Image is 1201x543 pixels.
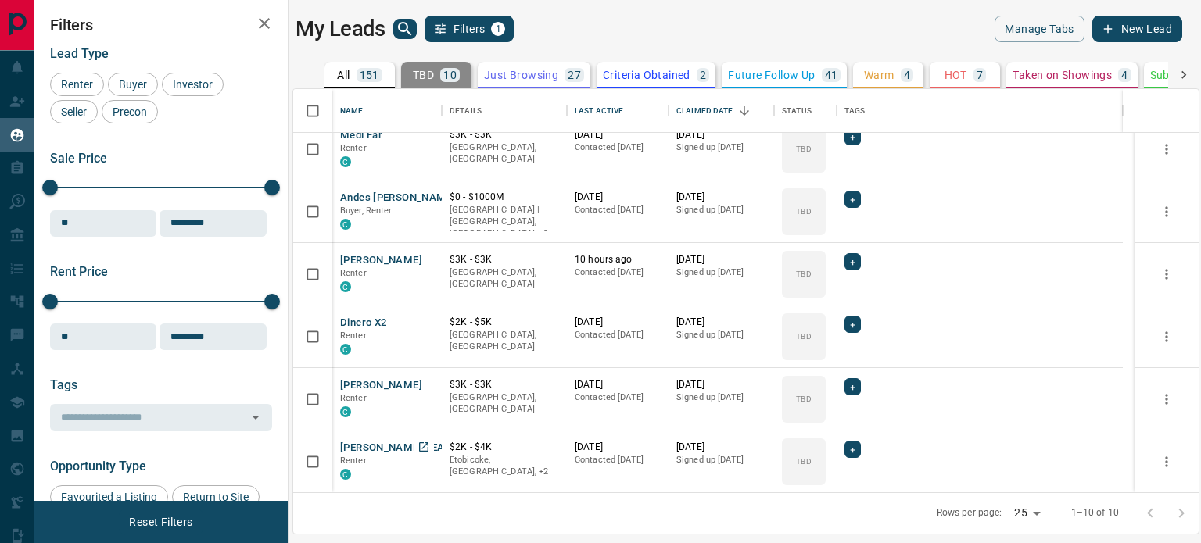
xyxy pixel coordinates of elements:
[676,141,766,154] p: Signed up [DATE]
[167,78,218,91] span: Investor
[1155,263,1178,286] button: more
[575,391,661,404] p: Contacted [DATE]
[50,151,107,166] span: Sale Price
[850,254,855,270] span: +
[450,266,559,291] p: [GEOGRAPHIC_DATA], [GEOGRAPHIC_DATA]
[575,316,661,329] p: [DATE]
[340,281,351,292] div: condos.ca
[1008,502,1045,524] div: 25
[796,205,811,217] p: TBD
[733,100,755,122] button: Sort
[844,191,861,208] div: +
[340,268,367,278] span: Renter
[1071,506,1119,520] p: 1–10 of 10
[450,378,559,391] p: $3K - $3K
[414,437,434,457] a: Open in New Tab
[340,219,351,230] div: condos.ca
[340,393,367,403] span: Renter
[977,70,983,80] p: 7
[728,70,815,80] p: Future Follow Up
[340,128,382,143] button: Medi Far
[850,191,855,207] span: +
[245,406,267,428] button: Open
[450,141,559,166] p: [GEOGRAPHIC_DATA], [GEOGRAPHIC_DATA]
[162,73,224,96] div: Investor
[50,264,108,279] span: Rent Price
[450,204,559,241] p: Scarborough, Toronto, Markham
[844,128,861,145] div: +
[603,70,690,80] p: Criteria Obtained
[450,89,482,133] div: Details
[575,378,661,391] p: [DATE]
[676,128,766,141] p: [DATE]
[340,455,367,466] span: Renter
[676,454,766,466] p: Signed up [DATE]
[393,19,417,39] button: search button
[1155,325,1178,348] button: more
[340,205,393,216] span: Buyer, Renter
[575,266,661,279] p: Contacted [DATE]
[676,191,766,204] p: [DATE]
[450,316,559,329] p: $2K - $5K
[567,89,669,133] div: Last Active
[172,485,260,509] div: Return to Site
[782,89,812,133] div: Status
[1092,16,1182,42] button: New Lead
[340,253,422,268] button: [PERSON_NAME]
[119,509,203,535] button: Reset Filters
[700,70,706,80] p: 2
[337,70,350,80] p: All
[484,70,558,80] p: Just Browsing
[450,391,559,416] p: [GEOGRAPHIC_DATA], [GEOGRAPHIC_DATA]
[1155,388,1178,411] button: more
[796,455,811,467] p: TBD
[669,89,774,133] div: Claimed Date
[676,441,766,454] p: [DATE]
[1155,138,1178,161] button: more
[796,143,811,155] p: TBD
[450,329,559,353] p: [GEOGRAPHIC_DATA], [GEOGRAPHIC_DATA]
[796,330,811,342] p: TBD
[774,89,837,133] div: Status
[450,191,559,204] p: $0 - $1000M
[493,23,504,34] span: 1
[1155,450,1178,473] button: more
[450,128,559,141] p: $3K - $3K
[442,89,567,133] div: Details
[850,316,855,332] span: +
[850,129,855,145] span: +
[575,329,661,341] p: Contacted [DATE]
[332,89,442,133] div: Name
[340,191,455,205] button: Andes [PERSON_NAME]
[56,105,92,118] span: Seller
[360,70,379,80] p: 151
[575,128,661,141] p: [DATE]
[425,16,514,42] button: Filters1
[50,73,104,96] div: Renter
[107,105,152,118] span: Precon
[340,406,351,417] div: condos.ca
[108,73,158,96] div: Buyer
[1121,70,1128,80] p: 4
[937,506,1002,520] p: Rows per page:
[676,89,733,133] div: Claimed Date
[568,70,581,80] p: 27
[56,491,163,503] span: Favourited a Listing
[945,70,967,80] p: HOT
[340,441,450,455] button: [PERSON_NAME] REAL
[676,391,766,404] p: Signed up [DATE]
[676,266,766,279] p: Signed up [DATE]
[50,485,168,509] div: Favourited a Listing
[825,70,838,80] p: 41
[575,141,661,154] p: Contacted [DATE]
[340,156,351,167] div: condos.ca
[1155,200,1178,223] button: more
[296,16,385,41] h1: My Leads
[995,16,1084,42] button: Manage Tabs
[340,330,367,341] span: Renter
[340,469,351,480] div: condos.ca
[50,16,272,34] h2: Filters
[413,70,434,80] p: TBD
[844,89,866,133] div: Tags
[50,377,77,392] span: Tags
